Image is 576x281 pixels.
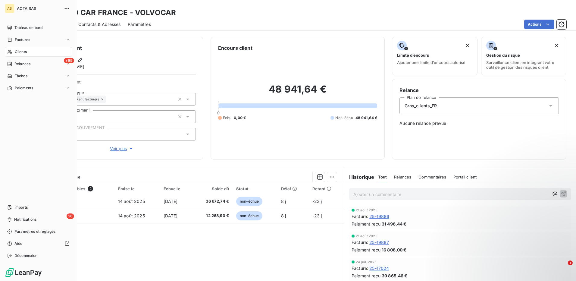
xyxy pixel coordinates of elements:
a: Aide [5,239,72,248]
span: Gros_clients_FR [405,103,437,109]
span: 48 941,64 € [355,115,377,121]
span: Aide [14,241,23,246]
span: Paiement reçu [352,273,380,279]
img: Logo LeanPay [5,268,42,277]
span: Facture : [352,239,368,245]
span: Gestion du risque [486,53,520,58]
span: Notifications [14,217,36,222]
div: Statut [236,186,274,191]
span: 8 j [281,213,286,218]
span: Relances [14,61,30,67]
span: Facture : [352,265,368,271]
span: Échu [223,115,232,121]
div: Pièces comptables [48,186,111,191]
span: Surveiller ce client en intégrant votre outil de gestion des risques client. [486,60,561,70]
span: Limite d’encours [397,53,429,58]
iframe: Intercom live chat [556,260,570,275]
span: 14 août 2025 [118,199,145,204]
span: 12 268,90 € [196,213,229,219]
button: Actions [524,20,554,29]
span: [DATE] [164,199,178,204]
span: Voir plus [110,146,134,152]
span: Portail client [453,175,477,179]
span: 16 808,00 € [382,247,407,253]
span: 21 août 2025 [356,234,377,238]
span: Paiement reçu [352,247,380,253]
button: Limite d’encoursAjouter une limite d’encours autorisé [392,37,477,75]
span: 24 juil. 2025 [356,260,377,264]
span: -23 j [312,199,322,204]
div: Retard [312,186,340,191]
span: Tâches [15,73,27,79]
span: non-échue [236,211,262,220]
a: Clients [5,47,72,57]
span: Tout [378,175,387,179]
span: Paramètres et réglages [14,229,55,234]
span: [DATE] [164,213,178,218]
div: Solde dû [196,186,229,191]
span: 1 [568,260,573,265]
span: Commentaires [418,175,446,179]
span: ACTA SAS [17,6,60,11]
span: Relances [394,175,411,179]
div: Délai [281,186,305,191]
span: +99 [64,58,74,63]
span: Paiements [15,85,33,91]
span: Aucune relance prévue [399,120,559,126]
span: Paiement reçu [352,221,380,227]
span: 39 865,46 € [382,273,408,279]
span: Ajouter une limite d’encours autorisé [397,60,465,65]
span: 25-19886 [369,213,389,219]
iframe: Intercom notifications message [455,223,576,265]
span: 31 496,44 € [382,221,407,227]
button: Voir plus [49,145,196,152]
span: 14 août 2025 [118,213,145,218]
span: 25-19887 [369,239,389,245]
div: AS [5,4,14,13]
span: 25-17024 [369,265,389,271]
h6: Informations client [36,44,196,52]
h6: Historique [344,173,374,181]
span: 0,00 € [234,115,246,121]
span: Non-échu [335,115,353,121]
a: +99Relances [5,59,72,69]
span: 2 [88,186,93,191]
span: Facture : [352,213,368,219]
div: Échue le [164,186,189,191]
button: Gestion du risqueSurveiller ce client en intégrant votre outil de gestion des risques client. [481,37,566,75]
span: 36 672,74 € [196,198,229,204]
a: Paiements [5,83,72,93]
span: non-échue [236,197,262,206]
h2: 48 941,64 € [218,83,377,101]
h6: Encours client [218,44,252,52]
a: Tableau de bord [5,23,72,33]
div: Émise le [118,186,156,191]
h3: VOLVO CAR FRANCE - VOLVOCAR [53,7,176,18]
span: Tableau de bord [14,25,42,30]
span: 8 j [281,199,286,204]
span: Factures [15,37,30,43]
a: Tâches [5,71,72,81]
span: Propriétés Client [49,80,196,88]
span: 21 août 2025 [356,208,377,212]
a: Imports [5,203,72,212]
a: Paramètres et réglages [5,227,72,236]
span: Paramètres [128,21,151,27]
span: 26 [67,213,74,219]
span: Automotive Manufacturers [55,97,99,101]
span: Contacts & Adresses [78,21,121,27]
span: Clients [15,49,27,55]
a: Factures [5,35,72,45]
input: Ajouter une valeur [106,96,111,102]
span: -23 j [312,213,322,218]
span: Imports [14,205,28,210]
h6: Relance [399,87,559,94]
span: 0 [217,110,220,115]
span: Déconnexion [14,253,38,258]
